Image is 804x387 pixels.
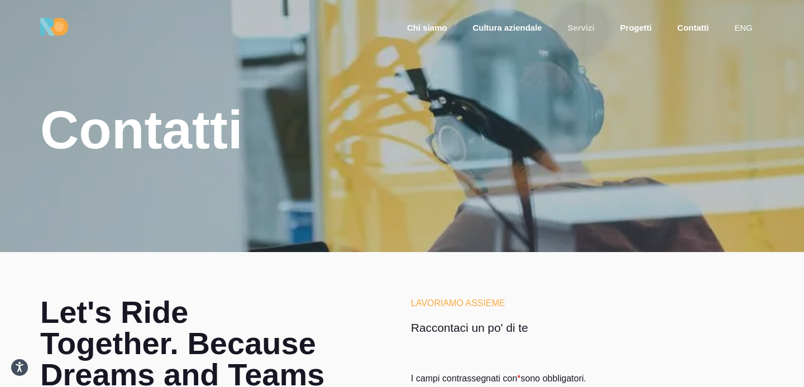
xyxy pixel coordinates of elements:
[406,22,448,35] a: Chi siamo
[411,319,764,336] p: Raccontaci un po' di te
[471,22,543,35] a: Cultura aziendale
[619,22,653,35] a: Progetti
[566,22,595,35] a: Servizi
[411,297,764,310] h6: Lavoriamo assieme
[40,100,764,159] div: Contatti
[676,22,710,35] a: Contatti
[733,22,754,35] a: eng
[411,372,764,385] div: I campi contrassegnati con sono obbligatori.
[40,18,68,36] img: Ride On Agency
